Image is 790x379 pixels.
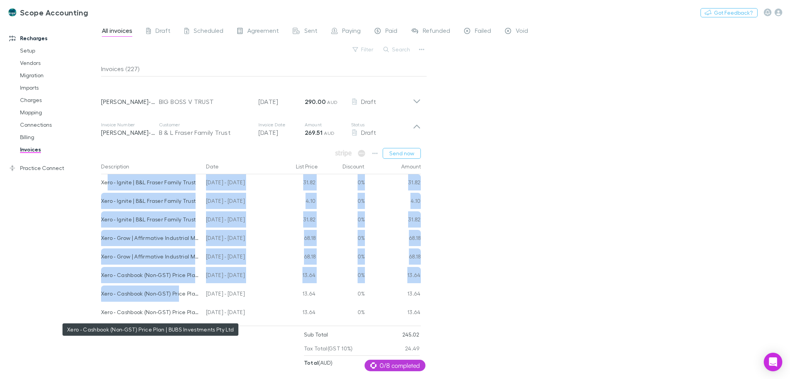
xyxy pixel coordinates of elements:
span: AUD [324,130,334,136]
div: 0% [319,174,365,193]
div: Xero - Cashbook (Non-GST) Price Plan | BUBS Investments Pty Ltd [101,286,200,302]
div: 68.18 [272,248,319,267]
span: Refunded [423,27,450,37]
span: Paying [342,27,361,37]
p: Invoice Number [101,122,159,128]
p: [DATE] [258,128,305,137]
span: Draft [361,129,376,136]
p: [PERSON_NAME]-0238 [101,97,159,106]
a: Charges [12,94,105,106]
div: [PERSON_NAME]-0238BIG BOSS V TRUST[DATE]290.00 AUDDraft [95,83,427,114]
div: 0% [319,248,365,267]
span: Failed [475,27,491,37]
div: 31.82 [272,174,319,193]
div: 0% [319,193,365,211]
div: 13.64 [272,304,319,323]
p: [DATE] [258,97,305,106]
a: Recharges [2,32,105,44]
div: [DATE] - [DATE] [203,193,272,211]
strong: Total [304,359,319,366]
div: 68.18 [365,230,421,248]
span: Agreement [247,27,279,37]
span: Draft [155,27,170,37]
div: 13.64 [365,267,421,286]
p: Tax Total (GST 10%) [304,342,353,355]
span: AUD [327,99,338,105]
div: 68.18 [365,248,421,267]
div: 13.64 [365,304,421,323]
a: Migration [12,69,105,82]
div: 31.82 [365,174,421,193]
span: Draft [361,98,376,105]
div: 0% [319,304,365,323]
button: Filter [349,45,378,54]
button: Search [380,45,415,54]
div: Xero - Grow | Affirmative Industrial Maintenance Pty Ltd [101,248,200,265]
span: Sent [304,27,317,37]
div: Xero - Grow | Affirmative Industrial Maintenance Pty Ltd [101,230,200,246]
div: [DATE] - [DATE] [203,267,272,286]
div: Open Intercom Messenger [764,353,782,371]
div: 68.18 [272,230,319,248]
a: Setup [12,44,105,57]
a: Vendors [12,57,105,69]
a: Invoices [12,143,105,156]
div: [DATE] - [DATE] [203,286,272,304]
button: Got Feedback? [701,8,758,17]
span: Void [516,27,528,37]
p: Customer [159,122,251,128]
div: Xero - Ignite | B&L Fraser Family Trust [101,211,200,228]
div: 31.82 [272,211,319,230]
a: Billing [12,131,105,143]
a: Imports [12,82,105,94]
span: Available when invoice is finalised [333,148,354,159]
div: Xero - Ignite | B&L Fraser Family Trust [101,193,200,209]
div: 13.64 [365,286,421,304]
button: Send now [383,148,421,159]
p: ( AUD ) [304,356,333,370]
span: Scheduled [194,27,223,37]
div: 13.64 [272,286,319,304]
p: Status [351,122,413,128]
p: Sub Total [304,328,328,342]
span: All invoices [102,27,132,37]
div: 0% [319,230,365,248]
p: [PERSON_NAME]-0023 [101,128,159,137]
div: 4.10 [365,193,421,211]
strong: 269.51 [305,129,322,136]
div: BIG BOSS V TRUST [159,97,251,106]
strong: 290.00 [305,98,326,105]
div: 13.64 [272,267,319,286]
div: [DATE] - [DATE] [203,248,272,267]
a: Scope Accounting [3,3,93,22]
p: Invoice Date [258,122,305,128]
div: [DATE] - [DATE] [203,230,272,248]
div: [DATE] - [DATE] [203,174,272,193]
div: 0% [319,286,365,304]
img: Scope Accounting's Logo [8,8,17,17]
a: Connections [12,119,105,131]
div: 0% [319,267,365,286]
div: 4.10 [272,193,319,211]
div: [DATE] - [DATE] [203,211,272,230]
span: Paid [385,27,397,37]
div: Xero - Ignite | B&L Fraser Family Trust [101,174,200,190]
a: Practice Connect [2,162,105,174]
div: B & L Fraser Family Trust [159,128,251,137]
div: 31.82 [365,211,421,230]
p: 24.49 [405,342,420,355]
div: Invoice Number[PERSON_NAME]-0023CustomerB & L Fraser Family TrustInvoice Date[DATE]Amount269.51 A... [95,114,427,145]
a: Mapping [12,106,105,119]
div: 0% [319,211,365,230]
p: Amount [305,122,351,128]
span: Available when invoice is finalised [356,148,367,159]
p: 245.02 [402,328,420,342]
div: Xero - Cashbook (Non-GST) Price Plan | BUBS Investments Pty Ltd [101,304,200,320]
h3: Scope Accounting [20,8,88,17]
div: [DATE] - [DATE] [203,304,272,323]
div: Xero - Cashbook (Non-GST) Price Plan | BUBS Investments Pty Ltd [101,267,200,283]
